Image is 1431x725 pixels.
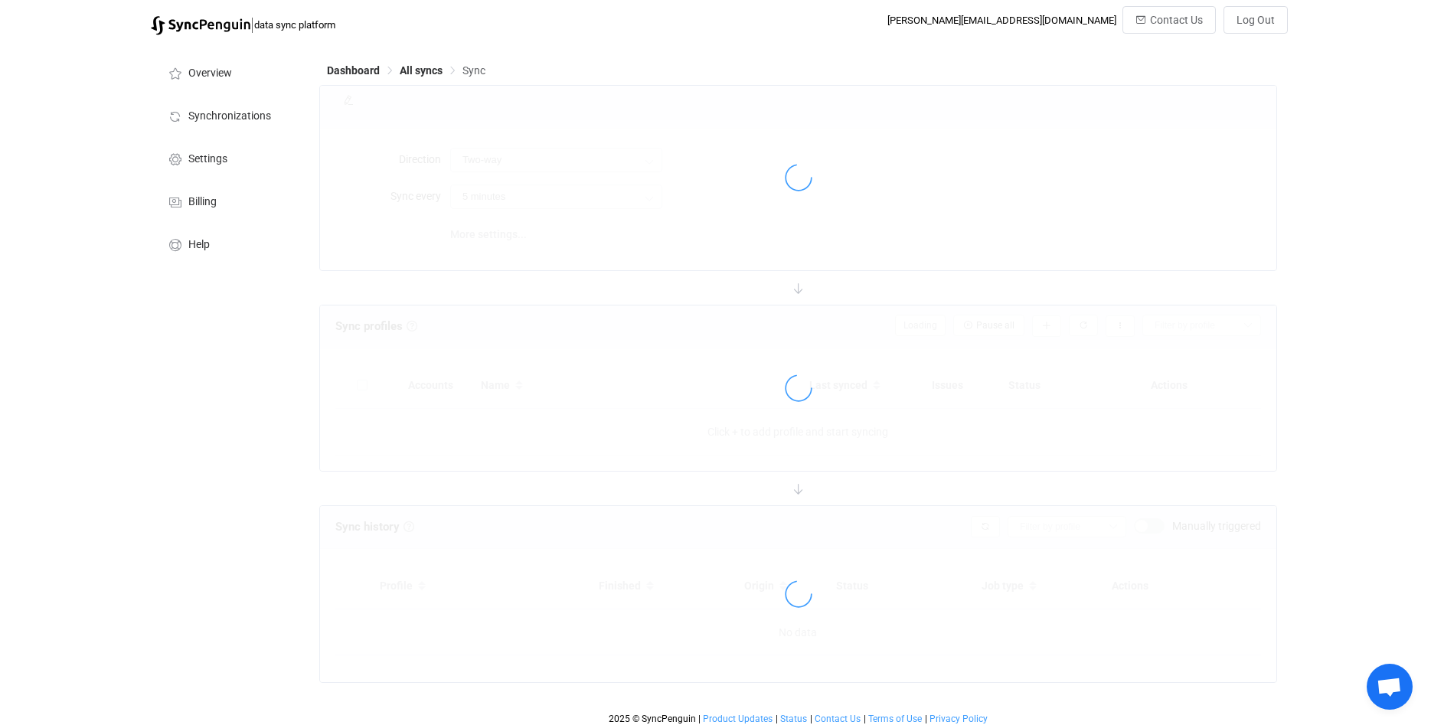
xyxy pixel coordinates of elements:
span: Synchronizations [188,110,271,122]
span: | [698,714,701,724]
button: Log Out [1224,6,1288,34]
span: Help [188,239,210,251]
span: | [810,714,812,724]
a: Billing [151,179,304,222]
span: | [864,714,866,724]
a: Product Updates [702,714,773,724]
a: Help [151,222,304,265]
a: Settings [151,136,304,179]
span: Contact Us [1150,14,1203,26]
span: Terms of Use [868,714,922,724]
span: | [776,714,778,724]
span: Privacy Policy [929,714,988,724]
button: Contact Us [1122,6,1216,34]
img: syncpenguin.svg [151,16,250,35]
span: data sync platform [254,19,335,31]
span: All syncs [400,64,443,77]
span: Overview [188,67,232,80]
span: Billing [188,196,217,208]
a: Privacy Policy [929,714,988,724]
span: | [925,714,927,724]
span: Product Updates [703,714,773,724]
a: Synchronizations [151,93,304,136]
span: Dashboard [327,64,380,77]
span: Log Out [1237,14,1275,26]
span: Settings [188,153,227,165]
a: Open chat [1367,664,1413,710]
a: |data sync platform [151,14,335,35]
span: | [250,14,254,35]
span: Status [780,714,807,724]
a: Contact Us [814,714,861,724]
span: 2025 © SyncPenguin [609,714,696,724]
span: Sync [462,64,485,77]
a: Terms of Use [867,714,923,724]
a: Status [779,714,808,724]
div: Breadcrumb [327,65,485,76]
a: Overview [151,51,304,93]
span: Contact Us [815,714,861,724]
div: [PERSON_NAME][EMAIL_ADDRESS][DOMAIN_NAME] [887,15,1116,26]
